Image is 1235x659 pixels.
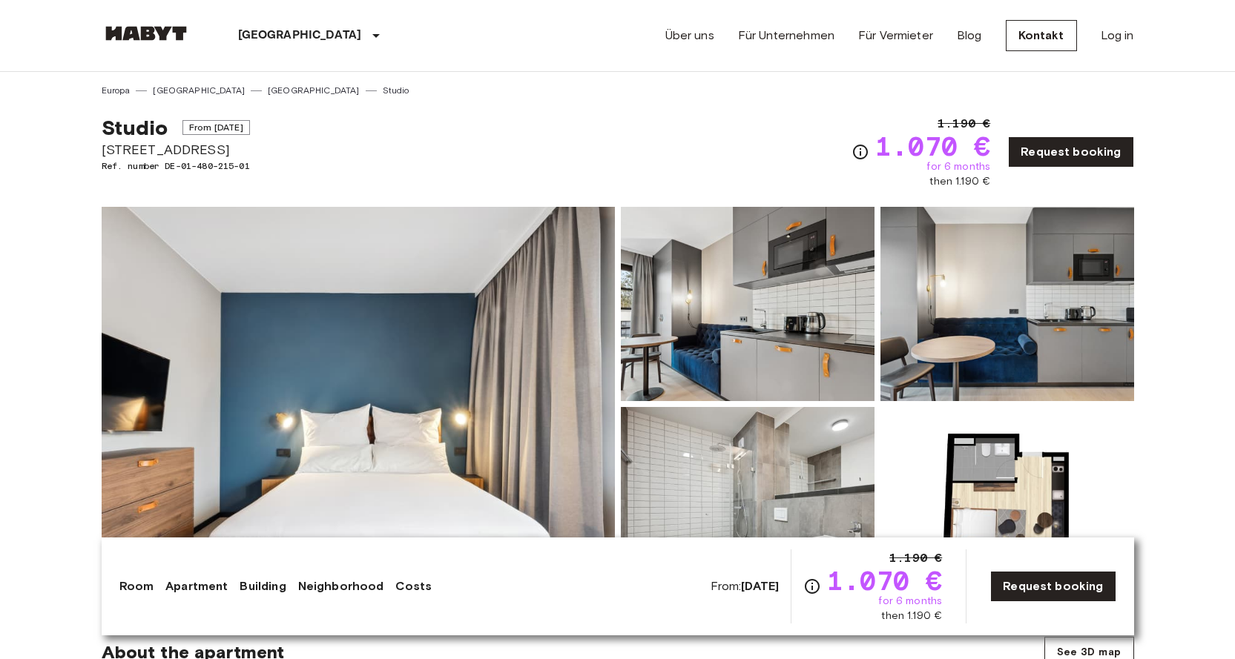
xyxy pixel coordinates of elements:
a: Apartment [165,577,228,595]
a: Costs [395,577,432,595]
a: [GEOGRAPHIC_DATA] [153,84,245,97]
a: Blog [957,27,982,44]
svg: Check cost overview for full price breakdown. Please note that discounts apply to new joiners onl... [852,143,869,161]
a: Für Vermieter [858,27,933,44]
a: Request booking [990,571,1116,602]
span: 1.190 € [889,549,942,567]
a: Studio [383,84,409,97]
a: [GEOGRAPHIC_DATA] [268,84,360,97]
a: Neighborhood [298,577,384,595]
a: Kontakt [1006,20,1077,51]
a: Room [119,577,154,595]
img: Picture of unit DE-01-480-215-01 [621,207,875,401]
span: for 6 months [926,159,990,174]
span: for 6 months [878,594,942,609]
span: 1.070 € [875,133,990,159]
span: then 1.190 € [881,609,942,623]
svg: Check cost overview for full price breakdown. Please note that discounts apply to new joiners onl... [803,577,821,595]
span: 1.070 € [827,567,942,594]
img: Habyt [102,26,191,41]
a: Europa [102,84,131,97]
a: Für Unternehmen [738,27,834,44]
a: Request booking [1008,136,1133,168]
img: Marketing picture of unit DE-01-480-215-01 [102,207,615,601]
a: Über uns [665,27,714,44]
a: Building [240,577,286,595]
img: Picture of unit DE-01-480-215-01 [621,407,875,601]
img: Picture of unit DE-01-480-215-01 [880,207,1134,401]
span: 1.190 € [938,115,990,133]
span: [STREET_ADDRESS] [102,140,250,159]
a: Log in [1101,27,1134,44]
span: From [DATE] [182,120,250,135]
span: From: [711,578,780,595]
p: [GEOGRAPHIC_DATA] [238,27,362,44]
span: Studio [102,115,168,140]
b: [DATE] [741,579,779,593]
span: Ref. number DE-01-480-215-01 [102,159,250,173]
span: then 1.190 € [929,174,990,189]
img: Picture of unit DE-01-480-215-01 [880,407,1134,601]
